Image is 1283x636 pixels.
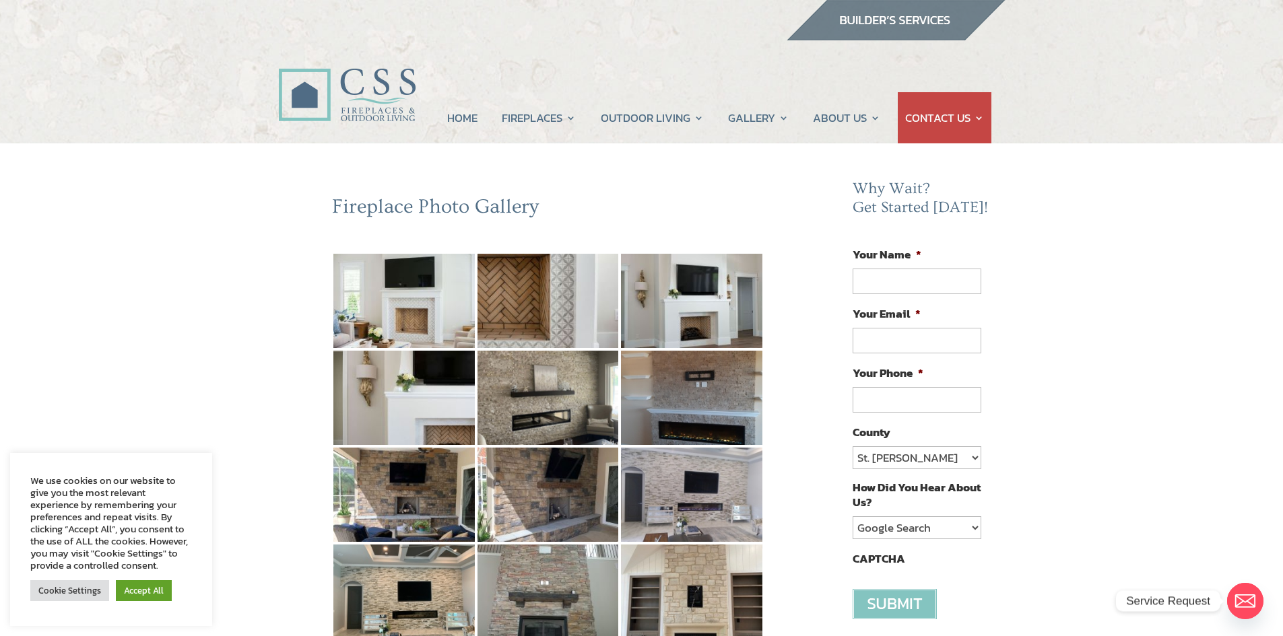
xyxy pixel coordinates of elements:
label: How Did You Hear About Us? [853,480,981,509]
a: Email [1227,583,1263,619]
label: Your Phone [853,365,923,380]
h2: Why Wait? Get Started [DATE]! [853,180,991,223]
img: 1 [333,254,475,348]
h2: Fireplace Photo Gallery [332,195,764,225]
img: 3 [621,254,762,348]
label: CAPTCHA [853,551,905,566]
a: OUTDOOR LIVING [601,92,704,143]
img: 4 [333,351,475,445]
a: builder services construction supply [786,28,1006,45]
a: Cookie Settings [30,580,109,601]
label: Your Email [853,306,921,321]
img: CSS Fireplaces & Outdoor Living (Formerly Construction Solutions & Supply)- Jacksonville Ormond B... [278,31,416,129]
label: County [853,425,890,439]
img: 8 [478,448,619,542]
a: ABOUT US [813,92,880,143]
a: Accept All [116,580,172,601]
div: We use cookies on our website to give you the most relevant experience by remembering your prefer... [30,474,192,571]
img: 5 [478,351,619,445]
a: GALLERY [728,92,789,143]
a: HOME [447,92,478,143]
img: 6 [621,351,762,445]
img: 2 [478,254,619,348]
input: Submit [853,589,937,619]
img: 9 [621,448,762,542]
img: 7 [333,448,475,542]
a: FIREPLACES [502,92,576,143]
label: Your Name [853,247,921,262]
a: CONTACT US [905,92,984,143]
